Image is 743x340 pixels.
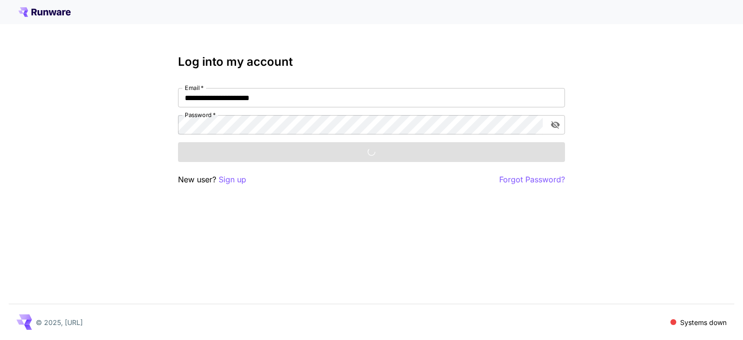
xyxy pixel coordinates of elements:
h3: Log into my account [178,55,565,69]
button: Sign up [219,174,246,186]
p: New user? [178,174,246,186]
button: toggle password visibility [547,116,564,133]
p: © 2025, [URL] [36,317,83,327]
label: Password [185,111,216,119]
button: Forgot Password? [499,174,565,186]
label: Email [185,84,204,92]
p: Systems down [680,317,727,327]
